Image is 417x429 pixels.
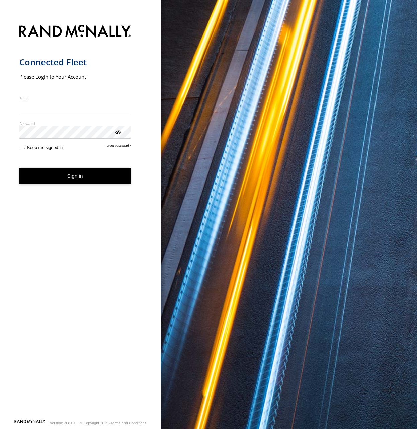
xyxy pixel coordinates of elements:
[50,421,75,425] div: Version: 308.01
[14,420,45,426] a: Visit our Website
[19,168,131,184] button: Sign in
[80,421,146,425] div: © Copyright 2025 -
[105,144,131,150] a: Forgot password?
[19,21,142,419] form: main
[19,57,131,68] h1: Connected Fleet
[19,121,131,126] label: Password
[114,128,121,135] div: ViewPassword
[19,73,131,80] h2: Please Login to Your Account
[111,421,146,425] a: Terms and Conditions
[19,23,131,41] img: Rand McNally
[21,145,25,149] input: Keep me signed in
[19,96,131,101] label: Email
[27,145,63,150] span: Keep me signed in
